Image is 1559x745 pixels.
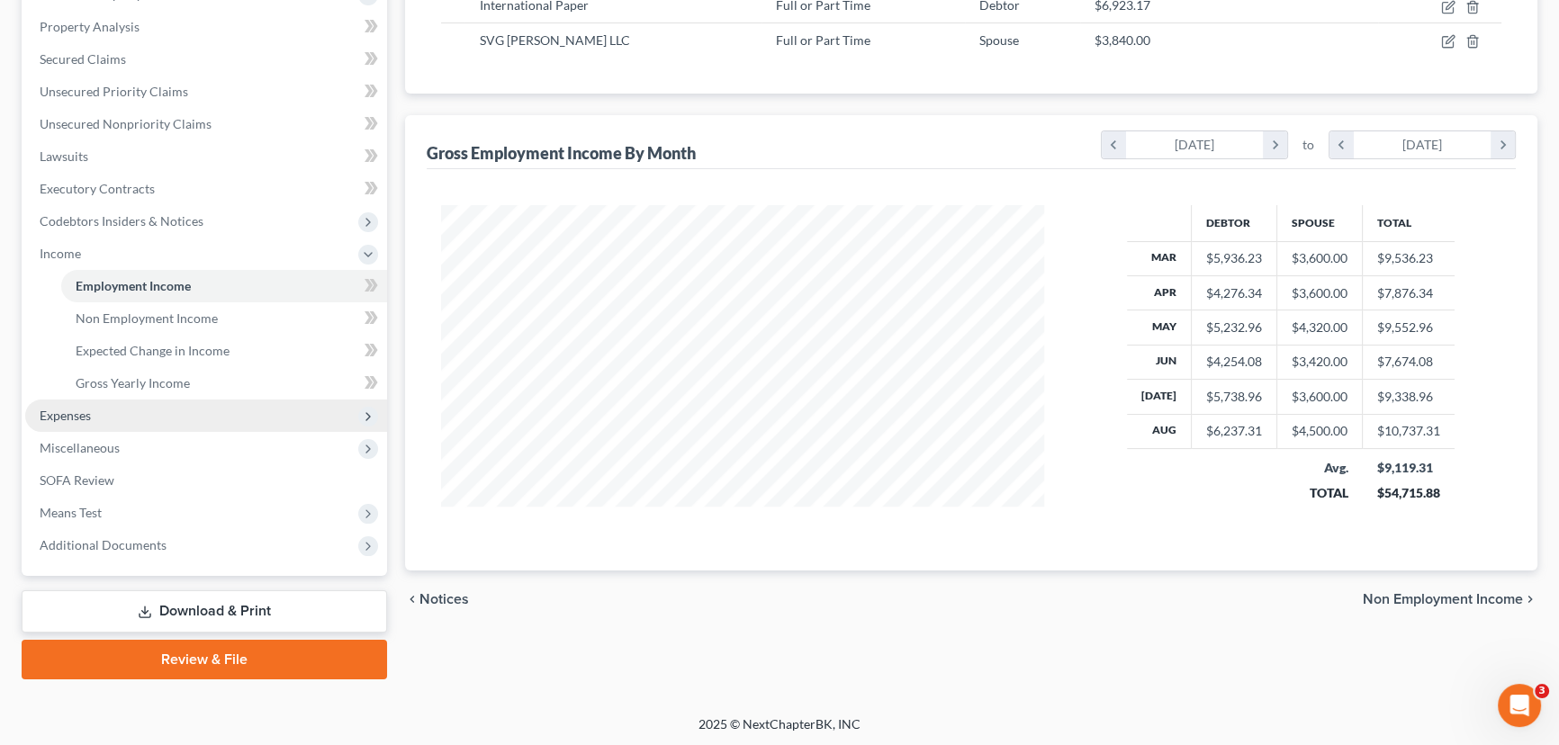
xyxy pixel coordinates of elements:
div: $6,237.31 [1206,422,1262,440]
div: $3,420.00 [1292,353,1347,371]
span: Employment Income [76,278,191,293]
span: Unsecured Nonpriority Claims [40,116,212,131]
span: Expected Change in Income [76,343,230,358]
th: Mar [1127,241,1192,275]
a: Secured Claims [25,43,387,76]
th: Aug [1127,414,1192,448]
th: Apr [1127,275,1192,310]
div: $3,600.00 [1292,284,1347,302]
div: Gross Employment Income By Month [427,142,696,164]
span: Full or Part Time [776,32,870,48]
span: 3 [1535,684,1549,698]
span: Expenses [40,408,91,423]
th: Jun [1127,345,1192,379]
a: Lawsuits [25,140,387,173]
div: $3,600.00 [1292,249,1347,267]
div: $4,254.08 [1206,353,1262,371]
button: Non Employment Income chevron_right [1363,592,1537,606]
th: Spouse [1277,205,1363,241]
div: [DATE] [1354,131,1491,158]
span: Secured Claims [40,51,126,67]
a: Unsecured Nonpriority Claims [25,108,387,140]
span: Lawsuits [40,148,88,164]
div: $9,119.31 [1377,459,1441,477]
div: TOTAL [1292,484,1348,502]
iframe: Intercom live chat [1498,684,1541,727]
i: chevron_left [1102,131,1126,158]
th: May [1127,310,1192,345]
a: Executory Contracts [25,173,387,205]
button: chevron_left Notices [405,592,469,606]
span: Means Test [40,505,102,520]
span: Gross Yearly Income [76,375,190,390]
a: Property Analysis [25,11,387,43]
a: SOFA Review [25,464,387,497]
span: Notices [419,592,469,606]
span: Executory Contracts [40,181,155,196]
i: chevron_right [1491,131,1515,158]
span: Codebtors Insiders & Notices [40,213,203,229]
div: $5,232.96 [1206,319,1262,337]
a: Non Employment Income [61,302,387,335]
th: Debtor [1192,205,1277,241]
th: [DATE] [1127,380,1192,414]
td: $9,552.96 [1363,310,1455,345]
div: $5,936.23 [1206,249,1262,267]
span: Income [40,246,81,261]
td: $9,536.23 [1363,241,1455,275]
div: $5,738.96 [1206,388,1262,406]
span: SVG [PERSON_NAME] LLC [479,32,629,48]
i: chevron_left [405,592,419,606]
td: $9,338.96 [1363,380,1455,414]
a: Unsecured Priority Claims [25,76,387,108]
i: chevron_right [1263,131,1287,158]
i: chevron_right [1523,592,1537,606]
div: $3,600.00 [1292,388,1347,406]
span: Additional Documents [40,537,167,552]
span: Miscellaneous [40,440,120,455]
span: SOFA Review [40,472,114,488]
a: Expected Change in Income [61,335,387,367]
div: $4,500.00 [1292,422,1347,440]
a: Gross Yearly Income [61,367,387,399]
a: Download & Print [22,590,387,633]
span: Unsecured Priority Claims [40,84,188,99]
div: [DATE] [1126,131,1264,158]
span: $3,840.00 [1095,32,1150,48]
span: to [1302,136,1314,154]
a: Review & File [22,640,387,679]
i: chevron_left [1329,131,1354,158]
span: Spouse [979,32,1019,48]
div: Avg. [1292,459,1348,477]
span: Property Analysis [40,19,140,34]
span: Non Employment Income [1363,592,1523,606]
div: $4,320.00 [1292,319,1347,337]
td: $7,876.34 [1363,275,1455,310]
a: Employment Income [61,270,387,302]
span: Non Employment Income [76,310,218,326]
td: $7,674.08 [1363,345,1455,379]
td: $10,737.31 [1363,414,1455,448]
div: $4,276.34 [1206,284,1262,302]
div: $54,715.88 [1377,484,1441,502]
th: Total [1363,205,1455,241]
